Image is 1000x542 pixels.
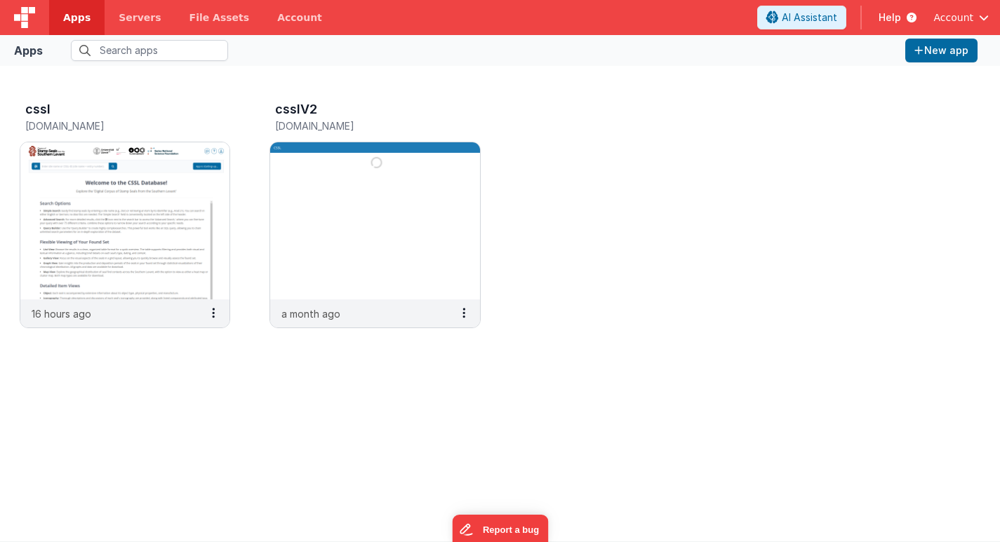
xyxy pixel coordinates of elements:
span: Apps [63,11,91,25]
span: Help [879,11,901,25]
h5: [DOMAIN_NAME] [275,121,445,131]
span: File Assets [189,11,250,25]
p: 16 hours ago [32,306,91,321]
button: New app [905,39,978,62]
span: Account [933,11,973,25]
button: AI Assistant [757,6,846,29]
h3: cssl [25,102,51,116]
h3: csslV2 [275,102,317,116]
span: Servers [119,11,161,25]
span: AI Assistant [782,11,837,25]
h5: [DOMAIN_NAME] [25,121,195,131]
p: a month ago [281,306,340,321]
button: Account [933,11,989,25]
div: Apps [14,42,43,59]
input: Search apps [71,40,228,61]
